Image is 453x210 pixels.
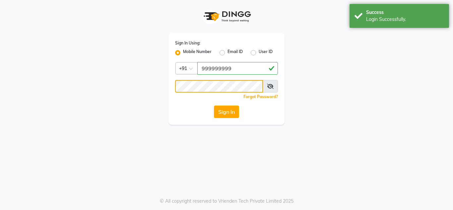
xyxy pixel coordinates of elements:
div: Login Successfully. [366,16,444,23]
label: Mobile Number [183,49,212,57]
label: User ID [259,49,273,57]
label: Email ID [227,49,243,57]
label: Sign In Using: [175,40,200,46]
a: Forgot Password? [243,94,278,99]
input: Username [175,80,263,93]
img: logo1.svg [200,7,253,26]
button: Sign In [214,105,239,118]
div: Success [366,9,444,16]
input: Username [197,62,278,75]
